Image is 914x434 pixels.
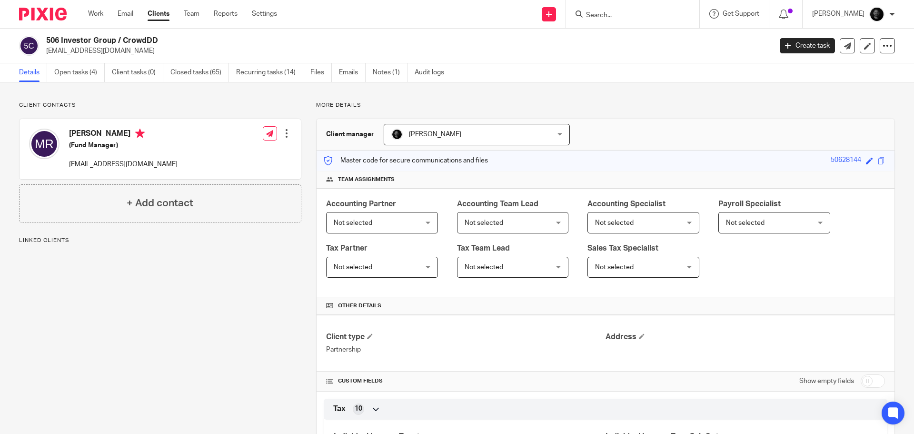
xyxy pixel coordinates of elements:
a: Settings [252,9,277,19]
h4: CUSTOM FIELDS [326,377,606,385]
span: Not selected [334,264,372,271]
input: Search [585,11,671,20]
span: Not selected [595,264,634,271]
h4: + Add contact [127,196,193,211]
i: Primary [135,129,145,138]
img: Pixie [19,8,67,20]
a: Recurring tasks (14) [236,63,303,82]
span: Get Support [723,10,759,17]
a: Notes (1) [373,63,407,82]
span: Not selected [726,220,765,226]
img: Chris.jpg [869,7,884,22]
span: Not selected [465,264,503,271]
p: Linked clients [19,237,301,244]
a: Reports [214,9,238,19]
span: Sales Tax Specialist [587,244,658,252]
h4: Address [606,332,885,342]
span: Payroll Specialist [718,200,781,208]
span: Tax [333,404,346,414]
a: Details [19,63,47,82]
span: Tax Partner [326,244,368,252]
a: Create task [780,38,835,53]
h4: [PERSON_NAME] [69,129,178,141]
a: Work [88,9,103,19]
img: svg%3E [19,36,39,56]
img: svg%3E [29,129,60,159]
a: Closed tasks (65) [170,63,229,82]
p: [EMAIL_ADDRESS][DOMAIN_NAME] [46,46,765,56]
a: Email [118,9,133,19]
p: [EMAIL_ADDRESS][DOMAIN_NAME] [69,160,178,169]
span: Not selected [595,220,634,226]
span: [PERSON_NAME] [409,131,461,138]
span: Accounting Partner [326,200,396,208]
h4: Client type [326,332,606,342]
img: Chris.jpg [391,129,403,140]
a: Emails [339,63,366,82]
span: Accounting Team Lead [457,200,538,208]
a: Clients [148,9,169,19]
span: Tax Team Lead [457,244,510,252]
h3: Client manager [326,130,374,139]
a: Team [184,9,199,19]
span: Team assignments [338,176,395,183]
h2: 506 Investor Group / CrowdDD [46,36,622,46]
h5: (Fund Manager) [69,141,178,150]
span: Accounting Specialist [587,200,666,208]
span: Not selected [465,220,503,226]
a: Files [310,63,332,82]
div: 50628144 [831,155,861,166]
a: Open tasks (4) [54,63,105,82]
label: Show empty fields [799,376,854,386]
span: 10 [355,404,362,414]
p: More details [316,101,895,109]
a: Client tasks (0) [112,63,163,82]
p: Master code for secure communications and files [324,156,488,165]
span: Other details [338,302,381,310]
a: Audit logs [415,63,451,82]
p: Partnership [326,345,606,354]
p: [PERSON_NAME] [812,9,864,19]
p: Client contacts [19,101,301,109]
span: Not selected [334,220,372,226]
